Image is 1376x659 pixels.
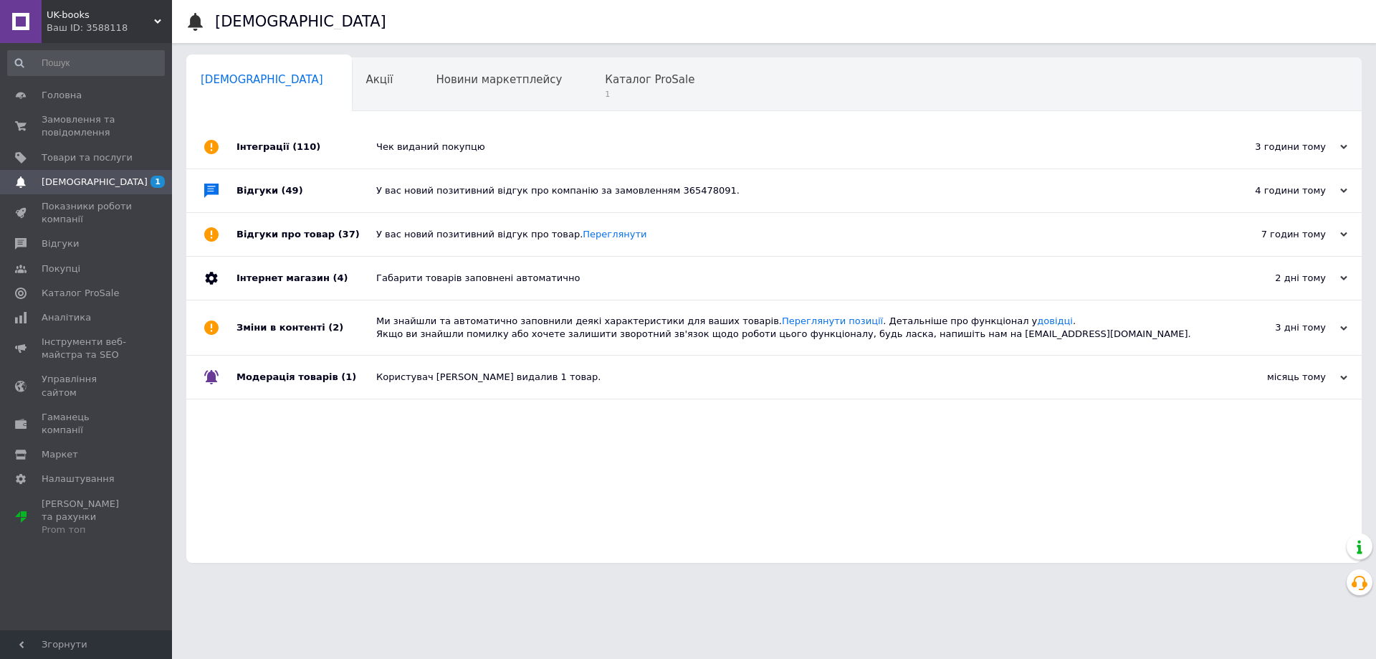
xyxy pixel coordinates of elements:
[236,125,376,169] div: Інтеграції
[201,73,323,86] span: [DEMOGRAPHIC_DATA]
[42,287,119,300] span: Каталог ProSale
[236,300,376,355] div: Зміни в контенті
[236,169,376,212] div: Відгуки
[42,89,82,102] span: Головна
[42,411,133,437] span: Гаманець компанії
[47,9,154,22] span: UK-books
[341,371,356,382] span: (1)
[1204,321,1347,334] div: 3 дні тому
[328,322,343,333] span: (2)
[376,228,1204,241] div: У вас новий позитивний відгук про товар.
[1204,371,1347,384] div: місяць тому
[292,141,320,152] span: (110)
[7,50,165,76] input: Пошук
[605,89,694,100] span: 1
[42,113,133,139] span: Замовлення та повідомлення
[42,473,115,485] span: Налаштування
[236,213,376,256] div: Відгуки про товар
[436,73,562,86] span: Новини маркетплейсу
[42,373,133,399] span: Управління сайтом
[42,176,148,189] span: [DEMOGRAPHIC_DATA]
[42,498,133,537] span: [PERSON_NAME] та рахунки
[42,336,133,361] span: Інструменти веб-майстра та SEO
[1204,272,1347,285] div: 2 дні тому
[338,229,360,240] span: (37)
[42,448,78,461] span: Маркет
[1204,184,1347,197] div: 4 години тому
[236,356,376,399] div: Модерація товарів
[42,151,133,164] span: Товари та послуги
[376,371,1204,384] div: Користувач [PERSON_NAME] видалив 1 товар.
[236,257,376,300] div: Інтернет магазин
[376,141,1204,153] div: Чек виданий покупцю
[333,272,348,283] span: (4)
[1204,228,1347,241] div: 7 годин тому
[42,262,80,275] span: Покупці
[282,185,303,196] span: (49)
[42,200,133,226] span: Показники роботи компанії
[1204,141,1347,153] div: 3 години тому
[583,229,646,240] a: Переглянути
[376,315,1204,341] div: Ми знайшли та автоматично заповнили деякі характеристики для ваших товарів. . Детальніше про функ...
[376,272,1204,285] div: Габарити товарів заповнені автоматично
[150,176,165,188] span: 1
[215,13,386,30] h1: [DEMOGRAPHIC_DATA]
[47,22,172,34] div: Ваш ID: 3588118
[1037,316,1073,326] a: довідці
[605,73,694,86] span: Каталог ProSale
[42,311,91,324] span: Аналітика
[366,73,393,86] span: Акції
[376,184,1204,197] div: У вас новий позитивний відгук про компанію за замовленням 365478091.
[42,523,133,536] div: Prom топ
[782,316,883,326] a: Переглянути позиції
[42,237,79,250] span: Відгуки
